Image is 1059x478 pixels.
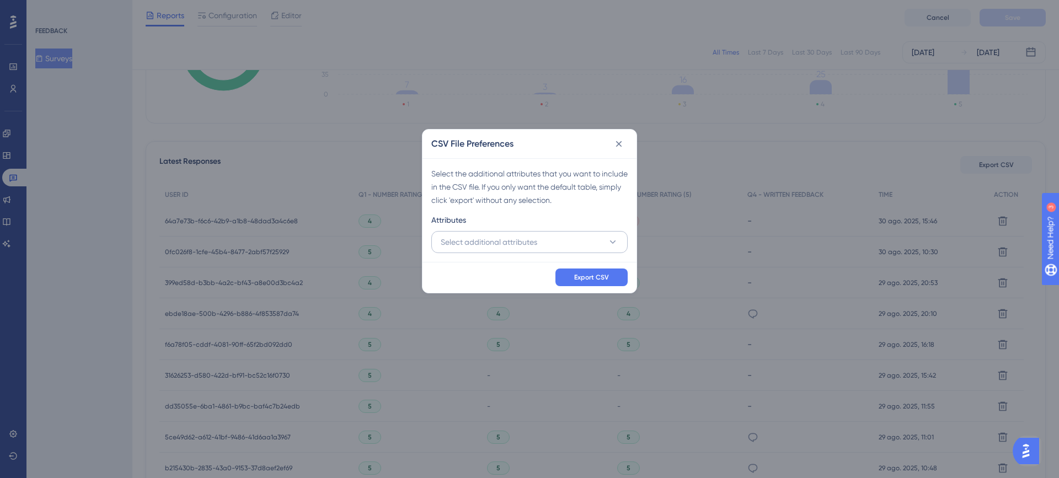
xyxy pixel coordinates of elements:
[26,3,69,16] span: Need Help?
[431,167,628,207] div: Select the additional attributes that you want to include in the CSV file. If you only want the d...
[431,137,514,151] h2: CSV File Preferences
[574,273,609,282] span: Export CSV
[441,235,537,249] span: Select additional attributes
[431,213,466,227] span: Attributes
[1013,434,1046,468] iframe: UserGuiding AI Assistant Launcher
[77,6,80,14] div: 3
